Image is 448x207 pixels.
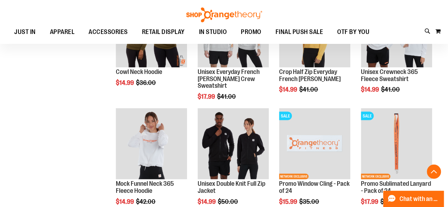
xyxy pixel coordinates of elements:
[279,108,350,180] a: Product image for Window Cling Orange - Pack of 24SALENETWORK EXCLUSIVE
[383,191,444,207] button: Chat with an Expert
[361,86,380,93] span: $14.99
[218,198,239,205] span: $50.00
[136,79,157,86] span: $36.00
[198,180,265,194] a: Unisex Double Knit Full Zip Jacket
[135,24,192,40] a: RETAIL DISPLAY
[361,108,432,180] a: Product image for Sublimated Lanyard - Pack of 24SALENETWORK EXCLUSIVE
[427,165,441,179] button: Back To Top
[361,112,374,120] span: SALE
[279,108,350,179] img: Product image for Window Cling Orange - Pack of 24
[330,24,376,40] a: OTF BY YOU
[279,112,292,120] span: SALE
[279,180,350,194] a: Promo Window Cling - Pack of 24
[116,68,162,75] a: Cowl Neck Hoodie
[198,93,216,100] span: $17.99
[81,24,135,40] a: ACCESSORIES
[198,68,260,90] a: Unisex Everyday French [PERSON_NAME] Crew Sweatshirt
[7,24,43,40] a: JUST IN
[399,196,440,202] span: Chat with an Expert
[268,24,330,40] a: FINAL PUSH SALE
[192,24,234,40] a: IN STUDIO
[136,198,157,205] span: $42.00
[276,24,323,40] span: FINAL PUSH SALE
[361,68,418,82] a: Unisex Crewneck 365 Fleece Sweatshirt
[14,24,36,40] span: JUST IN
[361,108,432,179] img: Product image for Sublimated Lanyard - Pack of 24
[279,174,308,179] span: NETWORK EXCLUSIVE
[185,7,263,22] img: Shop Orangetheory
[50,24,75,40] span: APPAREL
[361,180,431,194] a: Promo Sublimated Lanyard - Pack of 24
[279,86,298,93] span: $14.99
[337,24,369,40] span: OTF BY YOU
[116,79,135,86] span: $14.99
[380,198,401,205] span: $35.00
[198,108,269,180] a: Product image for Unisex Double Knit Full Zip Jacket
[361,198,379,205] span: $17.99
[142,24,185,40] span: RETAIL DISPLAY
[299,86,319,93] span: $41.00
[381,86,401,93] span: $41.00
[198,108,269,179] img: Product image for Unisex Double Knit Full Zip Jacket
[43,24,82,40] a: APPAREL
[198,198,217,205] span: $14.99
[361,174,390,179] span: NETWORK EXCLUSIVE
[116,180,174,194] a: Mock Funnel Neck 365 Fleece Hoodie
[241,24,261,40] span: PROMO
[89,24,128,40] span: ACCESSORIES
[199,24,227,40] span: IN STUDIO
[279,68,341,82] a: Crop Half Zip Everyday French [PERSON_NAME]
[116,108,187,180] a: Product image for Mock Funnel Neck 365 Fleece Hoodie
[234,24,268,40] a: PROMO
[116,108,187,179] img: Product image for Mock Funnel Neck 365 Fleece Hoodie
[279,198,298,205] span: $15.99
[116,198,135,205] span: $14.99
[217,93,237,100] span: $41.00
[299,198,320,205] span: $35.00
